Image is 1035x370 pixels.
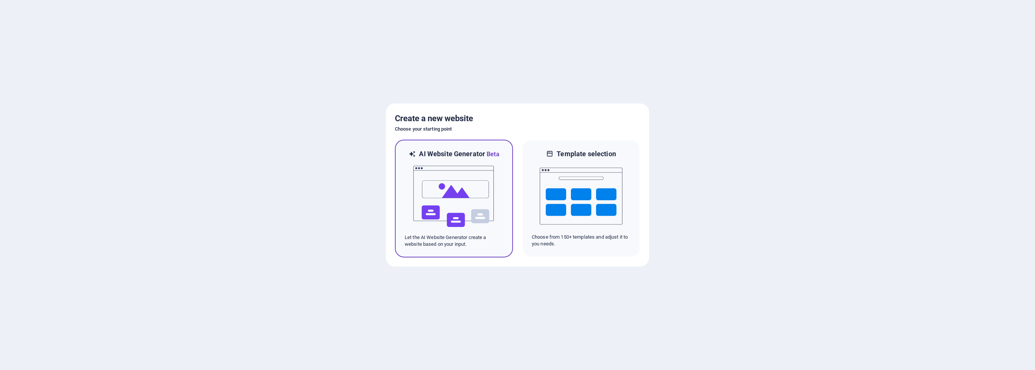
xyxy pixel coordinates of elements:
h6: Choose your starting point [395,125,640,134]
h6: AI Website Generator [419,149,499,159]
img: ai [413,159,495,234]
div: Template selectionChoose from 150+ templates and adjust it to you needs. [522,140,640,257]
span: Beta [485,151,499,158]
h5: Create a new website [395,113,640,125]
p: Let the AI Website Generator create a website based on your input. [405,234,503,248]
div: AI Website GeneratorBetaaiLet the AI Website Generator create a website based on your input. [395,140,513,257]
p: Choose from 150+ templates and adjust it to you needs. [532,234,630,247]
h6: Template selection [557,149,616,158]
